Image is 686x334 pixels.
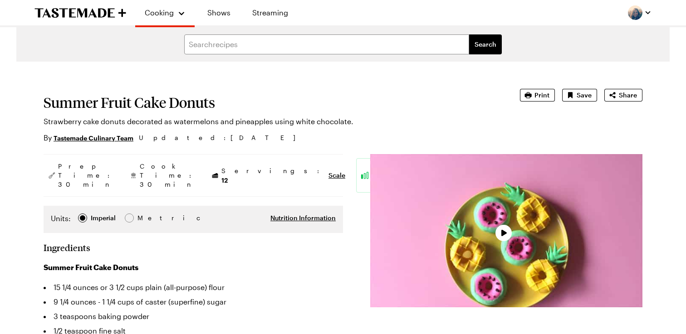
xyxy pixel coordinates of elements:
span: Imperial [91,213,117,223]
div: Imperial Metric [51,213,157,226]
video-js: Video Player [370,154,642,307]
span: Servings: [221,166,324,185]
span: 12 [221,175,228,184]
button: Save recipe [562,89,597,102]
span: Metric [137,213,157,223]
span: Print [534,91,549,100]
button: Share [604,89,642,102]
button: filters [469,34,502,54]
button: Scale [328,171,345,180]
span: Prep Time: 30 min [58,162,114,189]
li: 3 teaspoons baking powder [44,309,343,324]
li: 9 1/4 ounces - 1 1/4 cups of caster (superfine) sugar [44,295,343,309]
label: Units: [51,213,71,224]
p: By [44,132,133,143]
button: Profile picture [628,5,652,20]
img: Profile picture [628,5,642,20]
a: To Tastemade Home Page [34,8,126,18]
h3: Summer Fruit Cake Donuts [44,262,343,273]
div: Imperial [91,213,116,223]
a: Tastemade Culinary Team [54,133,133,143]
span: Cooking [145,8,174,17]
button: Play Video [495,225,512,241]
li: 15 1/4 ounces or 3 1/2 cups plain (all-purpose) flour [44,280,343,295]
div: Metric [137,213,157,223]
span: Updated : [DATE] [139,133,304,143]
p: Strawberry cake donuts decorated as watermelons and pineapples using white chocolate. [44,116,495,127]
span: Cook Time: 30 min [140,162,196,189]
span: Share [619,91,637,100]
span: Save [577,91,592,100]
h2: Ingredients [44,242,90,253]
span: Search [475,40,496,49]
button: Print [520,89,555,102]
h1: Summer Fruit Cake Donuts [44,94,495,111]
button: Nutrition Information [270,213,336,223]
button: Cooking [144,4,186,22]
